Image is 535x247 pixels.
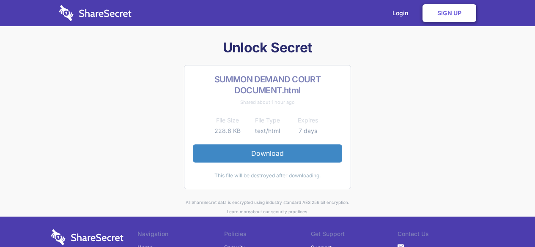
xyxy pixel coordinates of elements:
img: logo-wordmark-white-trans-d4663122ce5f474addd5e946df7df03e33cb6a1c49d2221995e7729f52c070b2.svg [59,5,132,21]
a: Sign Up [423,4,476,22]
div: Shared about 1 hour ago [193,98,342,107]
li: Get Support [311,229,398,241]
div: All ShareSecret data is encrypted using industry standard AES 256 bit encryption. about our secur... [51,198,484,217]
a: Learn more [227,209,250,214]
td: 228.6 KB [207,126,247,136]
th: File Type [247,115,288,125]
li: Contact Us [398,229,484,241]
img: logo-wordmark-white-trans-d4663122ce5f474addd5e946df7df03e33cb6a1c49d2221995e7729f52c070b2.svg [51,229,123,245]
td: text/html [247,126,288,136]
th: File Size [207,115,247,125]
li: Policies [224,229,311,241]
a: Download [193,144,342,162]
td: 7 days [288,126,328,136]
h2: SUMMON DEMAND COURT DOCUMENT.html [193,74,342,96]
th: Expires [288,115,328,125]
h1: Unlock Secret [51,39,484,57]
div: This file will be destroyed after downloading. [193,171,342,180]
li: Navigation [137,229,224,241]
